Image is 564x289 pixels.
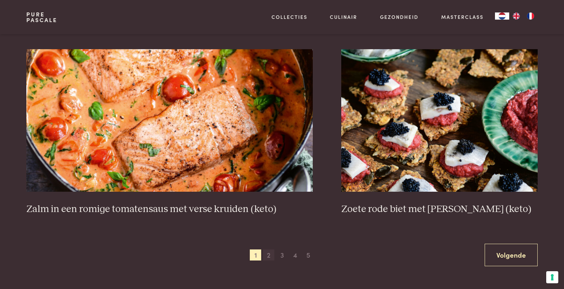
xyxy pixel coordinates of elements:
img: Zalm in een romige tomatensaus met verse kruiden (keto) [26,49,313,192]
a: Zalm in een romige tomatensaus met verse kruiden (keto) Zalm in een romige tomatensaus met verse ... [26,49,313,215]
a: Gezondheid [380,13,418,21]
button: Uw voorkeuren voor toestemming voor trackingtechnologieën [546,271,558,283]
a: EN [509,12,523,20]
a: Culinair [330,13,357,21]
a: Collecties [272,13,307,21]
h3: Zalm in een romige tomatensaus met verse kruiden (keto) [26,203,313,216]
a: NL [495,12,509,20]
img: Zoete rode biet met zure haring (keto) [341,49,538,192]
span: 2 [263,249,274,261]
span: 1 [250,249,261,261]
ul: Language list [509,12,538,20]
a: PurePascale [26,11,57,23]
aside: Language selected: Nederlands [495,12,538,20]
a: Masterclass [441,13,484,21]
span: 3 [276,249,288,261]
a: Volgende [485,244,538,266]
span: 4 [290,249,301,261]
a: Zoete rode biet met zure haring (keto) Zoete rode biet met [PERSON_NAME] (keto) [341,49,538,215]
div: Language [495,12,509,20]
h3: Zoete rode biet met [PERSON_NAME] (keto) [341,203,538,216]
span: 5 [303,249,314,261]
a: FR [523,12,538,20]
